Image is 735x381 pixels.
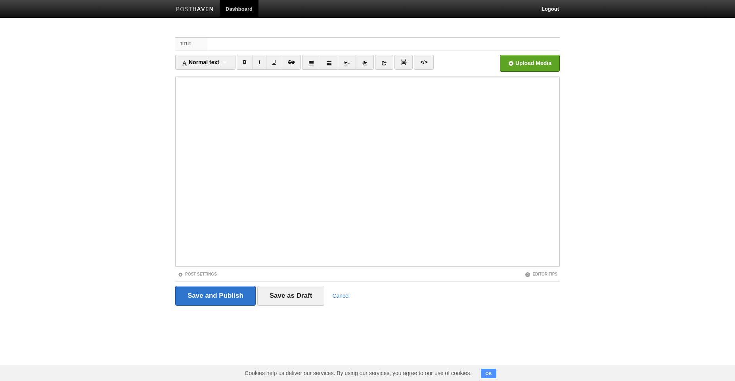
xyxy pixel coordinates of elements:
a: </> [414,55,433,70]
span: Normal text [182,59,219,65]
a: Cancel [332,293,350,299]
img: pagebreak-icon.png [401,59,406,65]
input: Save as Draft [257,286,325,306]
img: Posthaven-bar [176,7,214,13]
a: Post Settings [178,272,217,276]
a: Str [282,55,301,70]
a: U [266,55,282,70]
span: Cookies help us deliver our services. By using our services, you agree to our use of cookies. [237,365,479,381]
a: B [237,55,253,70]
label: Title [175,38,207,50]
a: I [253,55,266,70]
a: Editor Tips [525,272,557,276]
input: Save and Publish [175,286,256,306]
del: Str [288,59,295,65]
button: OK [481,369,496,378]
